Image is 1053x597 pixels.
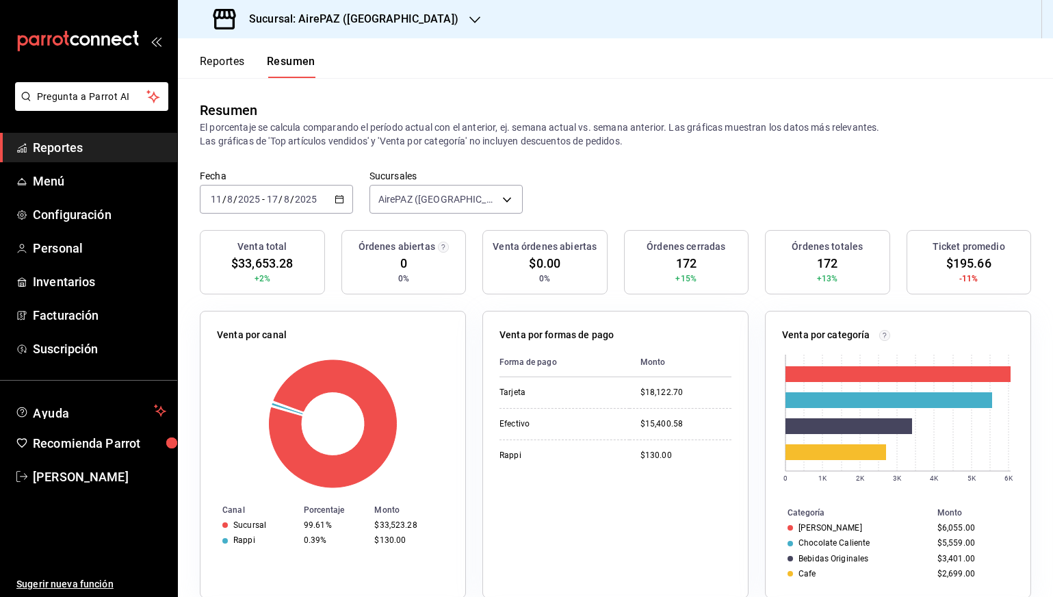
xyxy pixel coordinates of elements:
p: El porcentaje se calcula comparando el período actual con el anterior, ej. semana actual vs. sema... [200,120,1031,148]
span: 0 [400,254,407,272]
button: Pregunta a Parrot AI [15,82,168,111]
h3: Órdenes totales [792,240,863,254]
p: Venta por formas de pago [499,328,614,342]
div: $130.00 [374,535,443,545]
th: Categoría [766,505,932,520]
a: Pregunta a Parrot AI [10,99,168,114]
input: -- [210,194,222,205]
input: -- [226,194,233,205]
span: $195.66 [946,254,991,272]
span: Pregunta a Parrot AI [37,90,147,104]
div: $130.00 [640,450,731,461]
button: open_drawer_menu [151,36,161,47]
span: +13% [817,272,838,285]
th: Monto [629,348,731,377]
h3: Órdenes abiertas [359,240,435,254]
div: $6,055.00 [937,523,1009,533]
th: Monto [932,505,1030,520]
div: Resumen [200,100,257,120]
span: +2% [255,272,270,285]
span: Menú [33,172,166,190]
span: 0% [398,272,409,285]
span: Configuración [33,205,166,224]
text: 5K [967,474,976,482]
p: Venta por categoría [782,328,870,342]
span: Personal [33,239,166,257]
div: Sucursal [233,520,266,530]
h3: Sucursal: AirePAZ ([GEOGRAPHIC_DATA]) [238,11,458,27]
input: -- [266,194,278,205]
span: [PERSON_NAME] [33,468,166,486]
span: Sugerir nueva función [16,577,166,592]
span: $0.00 [529,254,560,272]
th: Porcentaje [298,503,369,518]
button: Reportes [200,55,245,78]
h3: Venta órdenes abiertas [493,240,597,254]
text: 3K [893,474,902,482]
div: Chocolate Caliente [798,538,870,548]
text: 6K [1004,474,1013,482]
span: Suscripción [33,340,166,358]
span: / [290,194,294,205]
span: / [222,194,226,205]
text: 1K [818,474,827,482]
div: $33,523.28 [374,520,443,530]
span: Facturación [33,306,166,325]
th: Canal [200,503,298,518]
th: Forma de pago [499,348,629,377]
span: Recomienda Parrot [33,434,166,453]
div: Rappi [499,450,619,461]
div: Cafe [798,569,816,579]
h3: Ticket promedio [933,240,1005,254]
p: Venta por canal [217,328,287,342]
span: / [278,194,283,205]
span: - [262,194,265,205]
div: Rappi [233,535,255,545]
button: Resumen [267,55,315,78]
th: Monto [369,503,465,518]
text: 0 [783,474,788,482]
div: Tarjeta [499,387,619,398]
span: AirePAZ ([GEOGRAPHIC_DATA]) [378,192,497,206]
span: 172 [676,254,697,272]
input: ---- [294,194,317,205]
span: / [233,194,237,205]
span: Ayuda [33,403,148,419]
div: Efectivo [499,418,619,430]
div: $15,400.58 [640,418,731,430]
input: ---- [237,194,261,205]
div: 99.61% [304,520,363,530]
h3: Órdenes cerradas [647,240,725,254]
span: $33,653.28 [231,254,293,272]
div: $5,559.00 [937,538,1009,548]
span: -11% [959,272,978,285]
label: Sucursales [369,171,523,181]
div: navigation tabs [200,55,315,78]
span: +15% [675,272,697,285]
div: [PERSON_NAME] [798,523,862,533]
text: 4K [930,474,939,482]
div: $3,401.00 [937,554,1009,563]
div: Bebidas Originales [798,554,868,563]
span: Inventarios [33,272,166,291]
span: Reportes [33,138,166,157]
text: 2K [856,474,865,482]
label: Fecha [200,171,353,181]
h3: Venta total [237,240,287,254]
input: -- [283,194,290,205]
div: $2,699.00 [937,569,1009,579]
div: $18,122.70 [640,387,731,398]
div: 0.39% [304,535,363,545]
span: 172 [817,254,837,272]
span: 0% [539,272,550,285]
